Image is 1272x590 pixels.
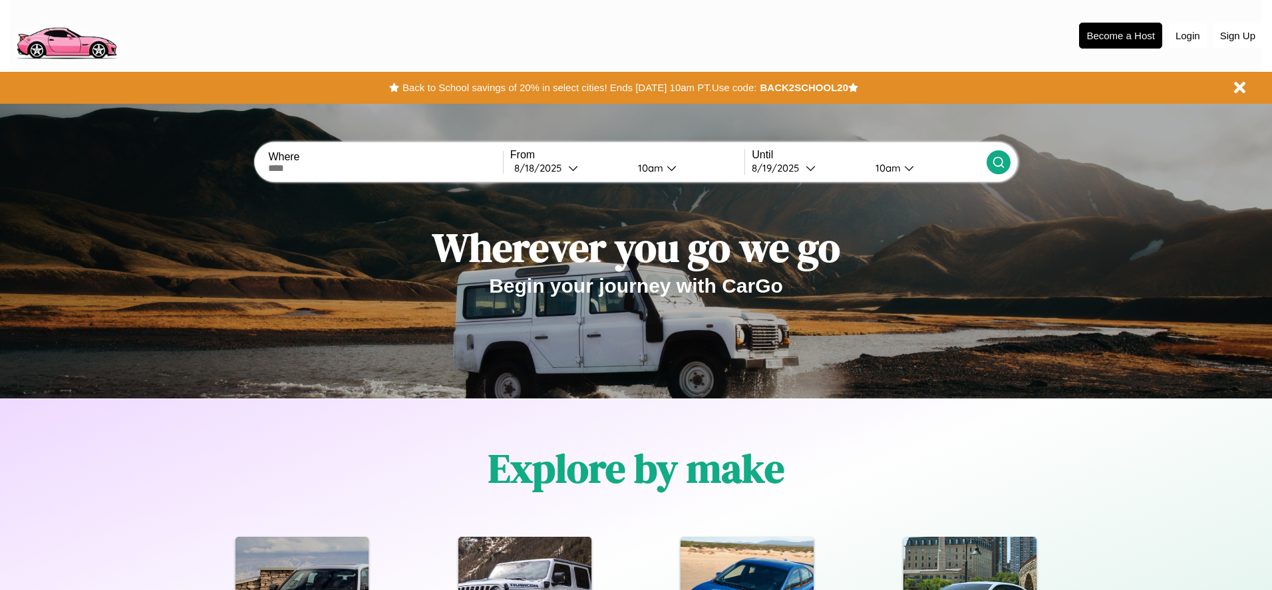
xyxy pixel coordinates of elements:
label: From [510,149,744,161]
button: Become a Host [1079,23,1162,49]
h1: Explore by make [488,441,784,496]
div: 8 / 19 / 2025 [752,162,806,174]
div: 10am [631,162,667,174]
button: 10am [865,161,986,175]
label: Until [752,149,986,161]
div: 10am [869,162,904,174]
b: BACK2SCHOOL20 [760,82,848,93]
button: Back to School savings of 20% in select cities! Ends [DATE] 10am PT.Use code: [399,78,760,97]
div: 8 / 18 / 2025 [514,162,568,174]
button: 10am [627,161,744,175]
button: Sign Up [1213,23,1262,48]
label: Where [268,151,502,163]
button: Login [1169,23,1207,48]
img: logo [10,7,122,63]
button: 8/18/2025 [510,161,627,175]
